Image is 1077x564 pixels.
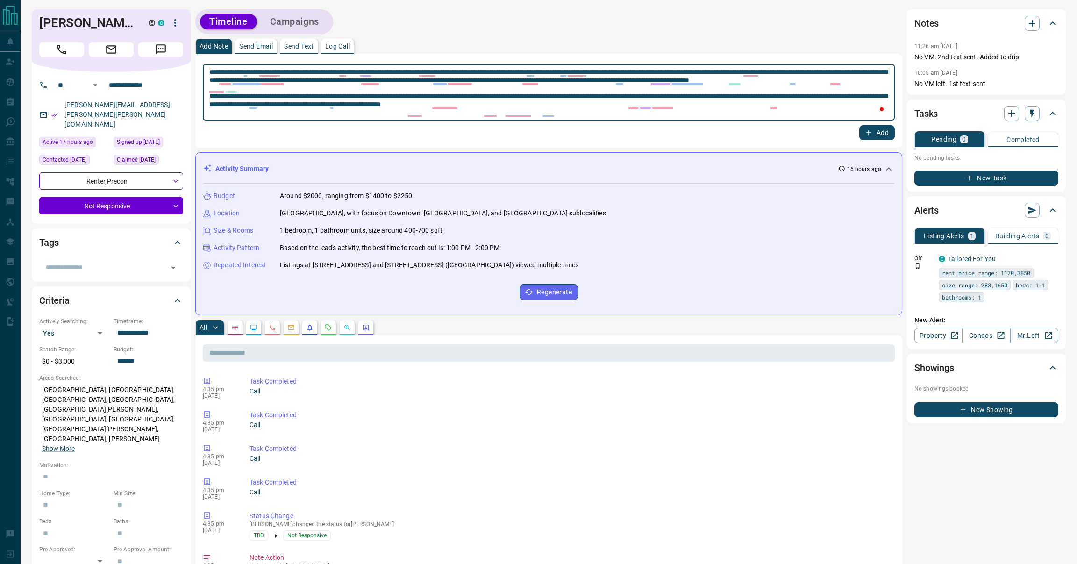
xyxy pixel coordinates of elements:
div: Criteria [39,289,183,312]
p: Location [214,208,240,218]
p: Size & Rooms [214,226,254,236]
p: Motivation: [39,461,183,470]
p: No VM. 2nd text sent. Added to drip [914,52,1058,62]
p: [DATE] [203,527,235,534]
p: Task Completed [250,377,891,386]
p: 4:35 pm [203,521,235,527]
div: Tue Sep 16 2025 [39,137,109,150]
p: 4:35 pm [203,420,235,426]
p: Call [250,420,891,430]
span: TBD [254,531,264,540]
p: Baths: [114,517,183,526]
p: [DATE] [203,426,235,433]
div: Not Responsive [39,197,183,214]
button: Show More [42,444,75,454]
p: 16 hours ago [847,165,881,173]
p: Task Completed [250,478,891,487]
button: Open [90,79,101,91]
svg: Notes [231,324,239,331]
a: Condos [962,328,1010,343]
a: Mr.Loft [1010,328,1058,343]
p: Completed [1006,136,1040,143]
p: Send Email [239,43,273,50]
p: Timeframe: [114,317,183,326]
p: All [200,324,207,331]
h2: Showings [914,360,954,375]
div: Yes [39,326,109,341]
button: Campaigns [261,14,328,29]
span: Active 17 hours ago [43,137,93,147]
p: 10:05 am [DATE] [914,70,957,76]
span: Email [89,42,134,57]
span: Contacted [DATE] [43,155,86,164]
p: Pre-Approved: [39,545,109,554]
button: Open [167,261,180,274]
p: No VM left. 1st text sent [914,79,1058,89]
div: Tue Feb 26 2019 [114,155,183,168]
p: Areas Searched: [39,374,183,382]
span: size range: 288,1650 [942,280,1007,290]
p: [DATE] [203,393,235,399]
p: Based on the lead's activity, the best time to reach out is: 1:00 PM - 2:00 PM [280,243,499,253]
p: Listing Alerts [924,233,964,239]
h2: Notes [914,16,939,31]
svg: Agent Actions [362,324,370,331]
svg: Emails [287,324,295,331]
p: 11:26 am [DATE] [914,43,957,50]
div: Tasks [914,102,1058,125]
span: bathrooms: 1 [942,293,981,302]
p: Log Call [325,43,350,50]
p: [GEOGRAPHIC_DATA], [GEOGRAPHIC_DATA], [GEOGRAPHIC_DATA], [GEOGRAPHIC_DATA], [GEOGRAPHIC_DATA][PER... [39,382,183,457]
svg: Lead Browsing Activity [250,324,257,331]
p: 4:35 pm [203,453,235,460]
span: Call [39,42,84,57]
p: $0 - $3,000 [39,354,109,369]
div: Activity Summary16 hours ago [203,160,894,178]
p: Budget [214,191,235,201]
p: Home Type: [39,489,109,498]
p: 1 bedroom, 1 bathroom units, size around 400-700 sqft [280,226,442,236]
svg: Listing Alerts [306,324,314,331]
span: Message [138,42,183,57]
p: Note Action [250,553,891,563]
a: [PERSON_NAME][EMAIL_ADDRESS][PERSON_NAME][PERSON_NAME][DOMAIN_NAME] [64,101,170,128]
div: Fri Mar 27 2020 [39,155,109,168]
p: 4:35 pm [203,386,235,393]
h2: Criteria [39,293,70,308]
p: [DATE] [203,460,235,466]
p: Status Change [250,511,891,521]
p: Building Alerts [995,233,1040,239]
p: Activity Pattern [214,243,259,253]
p: Search Range: [39,345,109,354]
button: New Task [914,171,1058,186]
span: Not Responsive [287,531,327,540]
p: [DATE] [203,493,235,500]
p: Around $2000, ranging from $1400 to $2250 [280,191,412,201]
span: rent price range: 1170,3850 [942,268,1030,278]
div: Renter , Precon [39,172,183,190]
h2: Alerts [914,203,939,218]
svg: Email Verified [51,112,58,118]
p: 0 [962,136,966,143]
p: Call [250,454,891,464]
p: Activity Summary [215,164,269,174]
svg: Push Notification Only [914,263,921,269]
div: Tue Feb 26 2019 [114,137,183,150]
svg: Calls [269,324,276,331]
div: condos.ca [158,20,164,26]
svg: Opportunities [343,324,351,331]
p: Task Completed [250,444,891,454]
button: Timeline [200,14,257,29]
p: [PERSON_NAME] changed the status for [PERSON_NAME] [250,521,891,528]
p: No showings booked [914,385,1058,393]
h1: [PERSON_NAME] [39,15,135,30]
p: Send Text [284,43,314,50]
p: Beds: [39,517,109,526]
p: Call [250,487,891,497]
p: 0 [1045,233,1049,239]
p: Add Note [200,43,228,50]
div: Notes [914,12,1058,35]
p: Off [914,254,933,263]
div: mrloft.ca [149,20,155,26]
p: Pending [931,136,956,143]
